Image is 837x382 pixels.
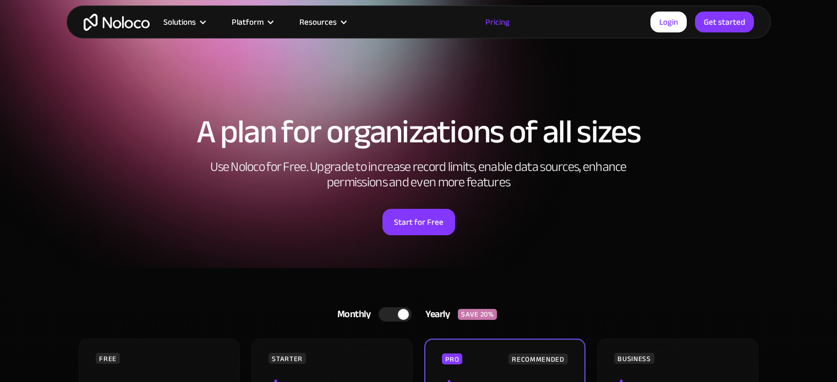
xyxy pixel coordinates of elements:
div: Yearly [412,306,458,323]
a: home [84,14,150,31]
div: Resources [286,15,359,29]
h1: A plan for organizations of all sizes [78,115,760,148]
a: Start for Free [382,209,455,235]
div: Platform [232,15,264,29]
div: Platform [218,15,286,29]
div: BUSINESS [614,353,654,364]
a: Get started [695,12,754,32]
div: Resources [299,15,337,29]
div: RECOMMENDED [508,353,567,364]
div: SAVE 20% [458,309,497,320]
h2: Use Noloco for Free. Upgrade to increase record limits, enable data sources, enhance permissions ... [199,159,639,190]
div: FREE [96,353,120,364]
div: PRO [442,353,462,364]
div: STARTER [269,353,305,364]
div: Monthly [324,306,379,323]
a: Login [650,12,687,32]
div: Solutions [163,15,196,29]
a: Pricing [472,15,523,29]
div: Solutions [150,15,218,29]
